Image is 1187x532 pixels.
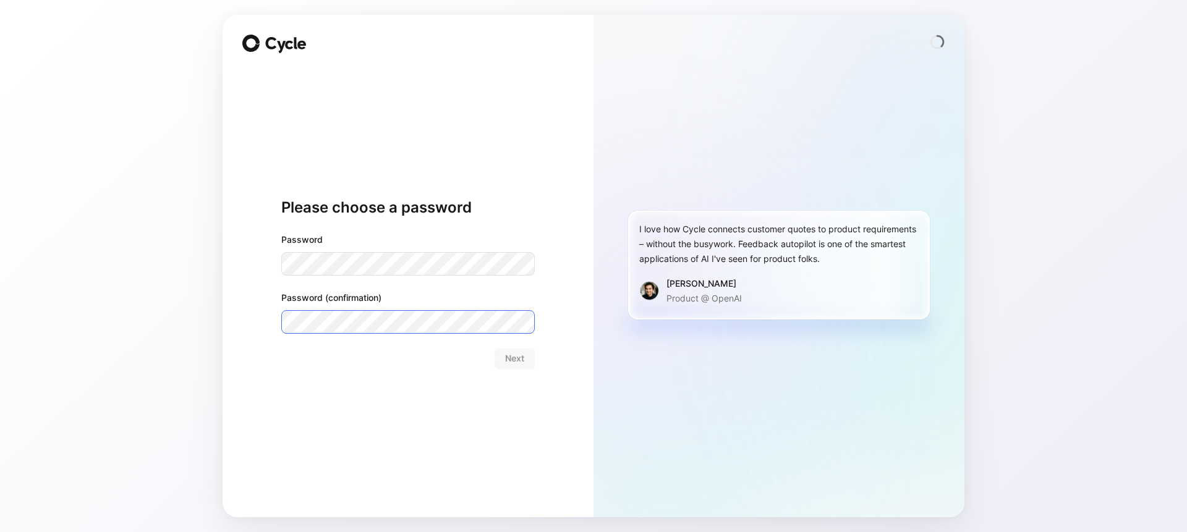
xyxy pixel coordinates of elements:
[666,291,742,306] p: Product @ OpenAI
[281,232,535,247] label: Password
[281,290,535,305] label: Password (confirmation)
[639,222,919,266] div: I love how Cycle connects customer quotes to product requirements – without the busywork. Feedbac...
[281,198,535,217] h1: Please choose a password
[666,276,742,291] div: [PERSON_NAME]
